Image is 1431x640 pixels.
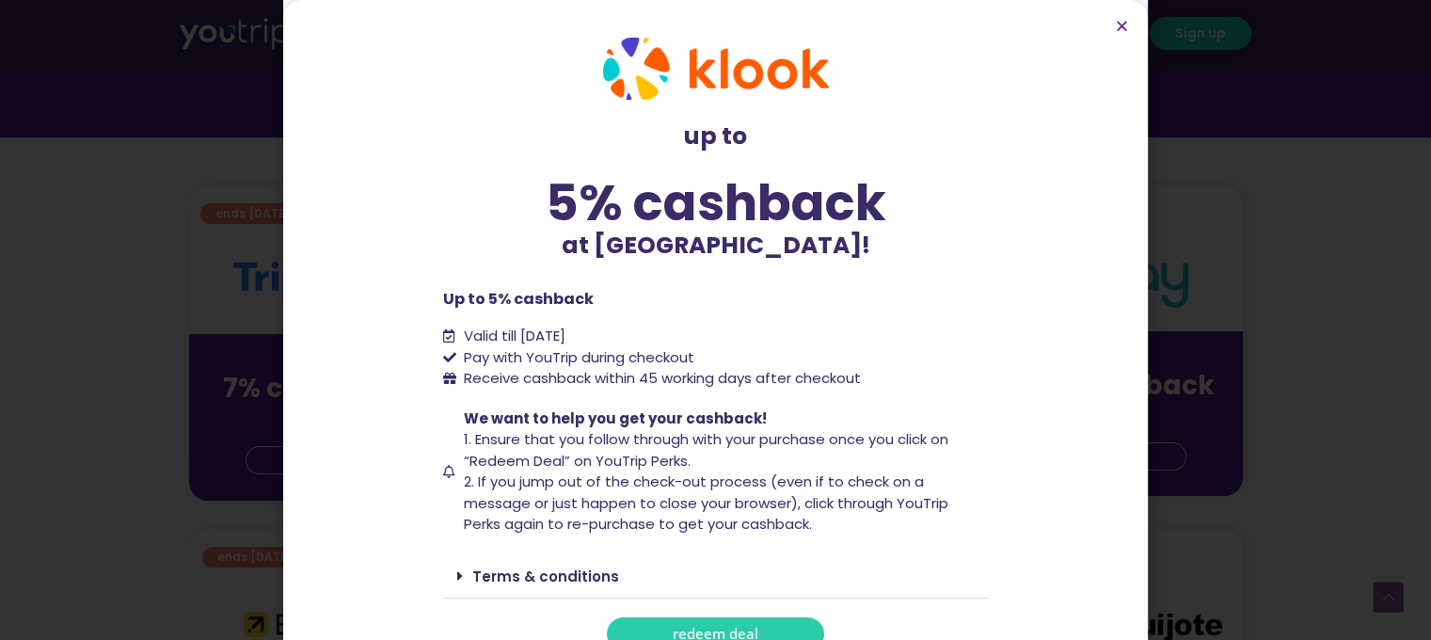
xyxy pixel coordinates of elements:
[443,178,989,228] div: 5% cashback
[443,228,989,264] p: at [GEOGRAPHIC_DATA]!
[464,472,948,534] span: 2. If you jump out of the check-out process (even if to check on a message or just happen to clos...
[443,554,989,599] div: Terms & conditions
[459,347,694,369] span: Pay with YouTrip during checkout
[459,368,861,390] span: Receive cashback within 45 working days after checkout
[443,288,989,311] p: Up to 5% cashback
[443,119,989,154] p: up to
[464,408,767,428] span: We want to help you get your cashback!
[459,326,565,347] span: Valid till [DATE]
[1115,19,1129,33] a: Close
[464,429,948,471] span: 1. Ensure that you follow through with your purchase once you click on “Redeem Deal” on YouTrip P...
[472,567,619,586] a: Terms & conditions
